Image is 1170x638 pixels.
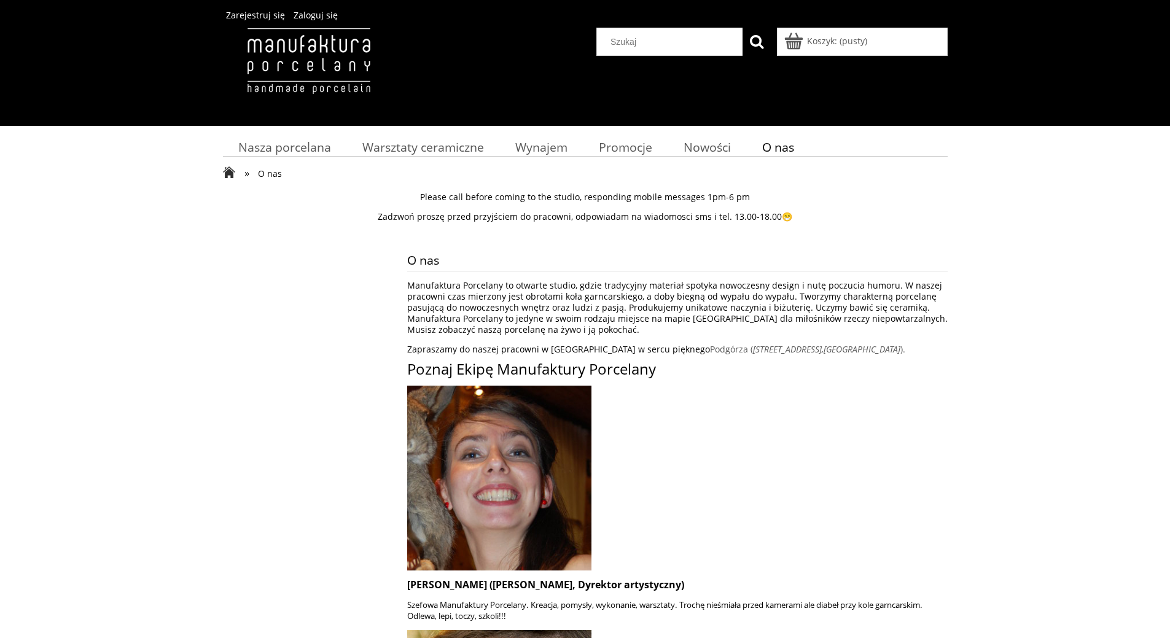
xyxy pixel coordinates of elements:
[223,135,347,159] a: Nasza porcelana
[499,135,583,159] a: Wynajem
[226,9,285,21] a: Zarejestruj się
[601,28,743,55] input: Szukaj w sklepie
[840,35,867,47] b: (pusty)
[753,343,824,355] em: [STREET_ADDRESS],
[407,578,684,591] span: [PERSON_NAME] ([PERSON_NAME], Dyrektor artystyczny)
[710,343,905,355] a: Podgórza ([STREET_ADDRESS],[GEOGRAPHIC_DATA]).
[407,344,948,355] p: Zapraszamy do naszej pracowni w [GEOGRAPHIC_DATA] w sercu pięknego
[407,386,591,570] img: lila
[362,139,484,155] span: Warsztaty ceramiczne
[684,139,731,155] span: Nowości
[746,135,809,159] a: O nas
[515,139,567,155] span: Wynajem
[407,599,922,621] span: Szefowa Manufaktury Porcelany. Kreacja, pomysły, wykonanie, warsztaty. Trochę nieśmiała przed kam...
[223,192,948,203] p: Please call before coming to the studio, responding mobile messages 1pm-6 pm
[668,135,746,159] a: Nowości
[762,139,794,155] span: O nas
[786,35,867,47] a: Produkty w koszyku 0. Przejdź do koszyka
[294,9,338,21] a: Zaloguj się
[244,166,249,180] span: »
[223,28,394,120] img: Manufaktura Porcelany
[407,280,948,335] p: Manufaktura Porcelany to otwarte studio, gdzie tradycyjny materiał spotyka nowoczesny design i nu...
[407,359,656,379] span: Poznaj Ekipę Manufaktury Porcelany
[583,135,668,159] a: Promocje
[824,343,900,355] em: [GEOGRAPHIC_DATA]
[599,139,652,155] span: Promocje
[407,249,948,271] span: O nas
[743,28,771,56] button: Szukaj
[807,35,837,47] span: Koszyk:
[238,139,331,155] span: Nasza porcelana
[258,168,282,179] span: O nas
[223,211,948,222] p: Zadzwoń proszę przed przyjściem do pracowni, odpowiadam na wiadomosci sms i tel. 13.00-18.00😁
[346,135,499,159] a: Warsztaty ceramiczne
